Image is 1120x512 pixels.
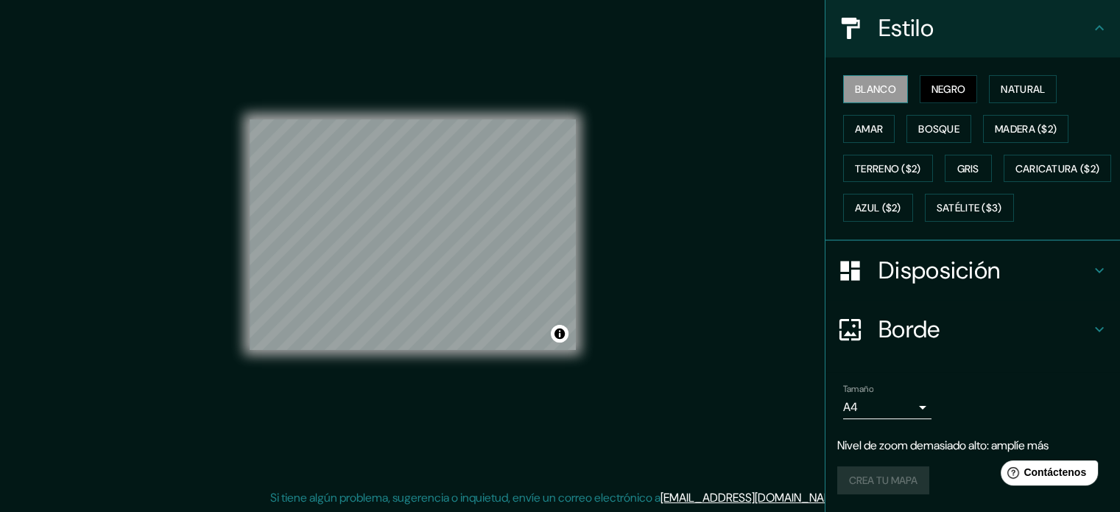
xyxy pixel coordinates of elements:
[920,75,978,103] button: Negro
[843,399,858,415] font: A4
[995,122,1057,136] font: Madera ($2)
[945,155,992,183] button: Gris
[918,122,959,136] font: Bosque
[855,202,901,215] font: Azul ($2)
[843,396,931,419] div: A4
[855,162,921,175] font: Terreno ($2)
[825,241,1120,300] div: Disposición
[843,383,873,395] font: Tamaño
[878,314,940,345] font: Borde
[551,325,568,343] button: Activar o desactivar atribución
[1001,83,1045,96] font: Natural
[937,202,1002,215] font: Satélite ($3)
[250,119,576,350] canvas: Mapa
[843,115,895,143] button: Amar
[983,115,1068,143] button: Madera ($2)
[1015,162,1100,175] font: Caricatura ($2)
[989,455,1104,496] iframe: Lanzador de widgets de ayuda
[878,13,934,43] font: Estilo
[270,490,661,505] font: Si tiene algún problema, sugerencia o inquietud, envíe un correo electrónico a
[989,75,1057,103] button: Natural
[957,162,979,175] font: Gris
[1004,155,1112,183] button: Caricatura ($2)
[837,438,1049,453] font: Nivel de zoom demasiado alto: amplíe más
[843,194,913,222] button: Azul ($2)
[906,115,971,143] button: Bosque
[925,194,1014,222] button: Satélite ($3)
[825,300,1120,359] div: Borde
[855,83,896,96] font: Blanco
[843,75,908,103] button: Blanco
[931,83,966,96] font: Negro
[661,490,842,505] a: [EMAIL_ADDRESS][DOMAIN_NAME]
[878,255,1000,286] font: Disposición
[843,155,933,183] button: Terreno ($2)
[855,122,883,136] font: Amar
